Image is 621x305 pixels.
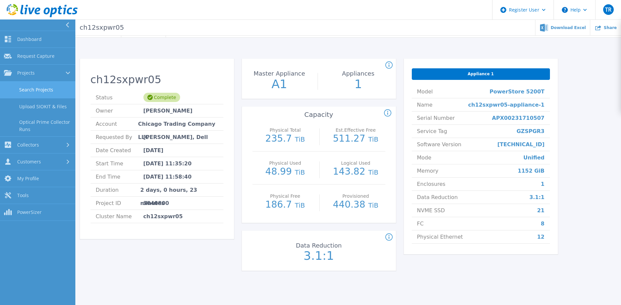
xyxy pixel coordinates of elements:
[417,191,458,204] span: Data Reduction
[368,135,378,143] span: TiB
[256,167,315,177] p: 48.99
[492,112,545,124] span: APX00231710507
[326,200,385,210] p: 440.38
[417,112,455,124] span: Serial Number
[283,243,354,249] p: Data Reduction
[143,157,192,170] span: [DATE] 11:35:20
[17,142,39,148] span: Collectors
[140,184,218,196] span: 2 days, 0 hours, 23 minutes
[328,194,384,198] p: Provisioned
[256,134,315,144] p: 235.7
[541,217,544,230] span: 8
[96,131,143,144] span: Requested By
[96,170,143,183] span: End Time
[143,210,183,223] span: ch12sxpwr05
[529,191,545,204] span: 3.1:1
[242,78,316,90] p: A1
[32,24,124,31] p: PowerStore
[96,210,143,223] span: Cluster Name
[321,78,395,90] p: 1
[518,164,545,177] span: 1152 GiB
[541,178,544,190] span: 1
[517,125,545,138] span: GZSPGR3
[138,118,218,130] span: Chicago Trading Company LLC
[328,128,384,132] p: Est.Effective Free
[143,93,180,102] div: Complete
[257,194,313,198] p: Physical Free
[17,36,42,42] span: Dashboard
[17,53,55,59] span: Request Capture
[143,144,164,157] span: [DATE]
[417,204,445,217] span: NVME SSD
[468,71,494,77] span: Appliance 1
[326,167,385,177] p: 143.82
[537,204,544,217] span: 21
[605,7,611,12] span: TR
[489,85,544,98] span: PowerStore 5200T
[244,71,315,77] p: Master Appliance
[143,131,208,144] span: [PERSON_NAME], Dell
[17,38,621,300] div: ,
[143,197,169,210] span: 3040800
[17,70,35,76] span: Projects
[295,168,305,176] span: TiB
[368,168,378,176] span: TiB
[295,201,305,209] span: TiB
[326,134,385,144] p: 511.27
[282,250,356,262] p: 3.1:1
[96,118,138,130] span: Account
[96,184,140,196] span: Duration
[417,230,463,243] span: Physical Ethernet
[257,128,313,132] p: Physical Total
[96,144,143,157] span: Date Created
[96,157,143,170] span: Start Time
[468,98,545,111] span: ch12sxpwr05-appliance-1
[537,230,544,243] span: 12
[417,125,447,138] span: Service Tag
[417,151,432,164] span: Mode
[17,209,42,215] span: PowerSizer
[17,176,39,182] span: My Profile
[96,104,143,117] span: Owner
[523,151,544,164] span: Unified
[368,201,378,209] span: TiB
[295,135,305,143] span: TiB
[551,26,586,30] span: Download Excel
[143,104,193,117] span: [PERSON_NAME]
[417,138,461,151] span: Software Version
[417,85,433,98] span: Model
[91,74,223,86] h2: ch12sxpwr05
[75,24,124,31] span: ch12sxpwr05
[328,161,384,165] p: Logical Used
[417,178,446,190] span: Enclosures
[323,71,394,77] p: Appliances
[417,217,424,230] span: FC
[17,192,29,198] span: Tools
[17,159,41,165] span: Customers
[604,26,617,30] span: Share
[497,138,545,151] span: [TECHNICAL_ID]
[417,164,439,177] span: Memory
[143,170,192,183] span: [DATE] 11:58:40
[256,200,315,210] p: 186.7
[96,91,143,104] span: Status
[417,98,433,111] span: Name
[96,197,143,210] span: Project ID
[257,161,313,165] p: Physical Used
